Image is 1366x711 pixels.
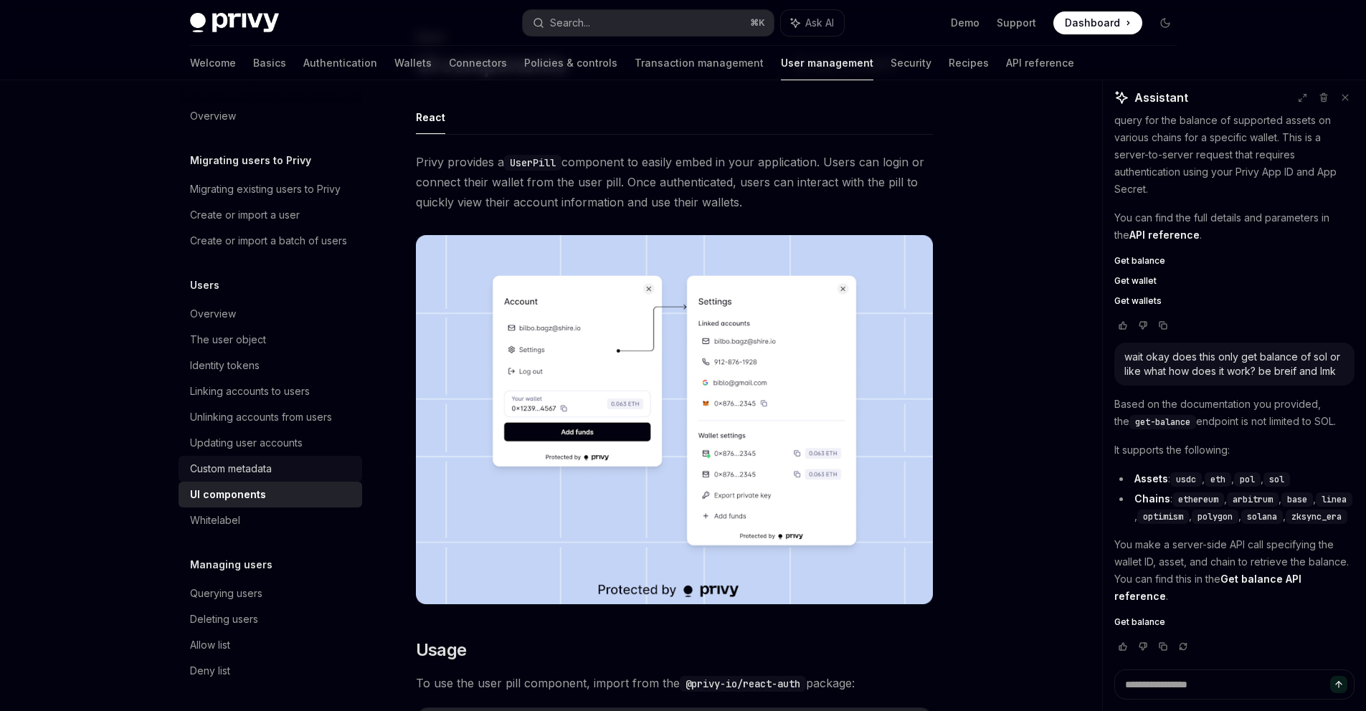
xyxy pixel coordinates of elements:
[1178,494,1218,505] span: ethereum
[1233,494,1273,505] span: arbitrum
[190,409,332,426] div: Unlinking accounts from users
[781,46,873,80] a: User management
[190,13,279,33] img: dark logo
[1006,46,1074,80] a: API reference
[416,639,467,662] span: Usage
[416,100,445,134] button: React
[179,176,362,202] a: Migrating existing users to Privy
[1330,676,1347,693] button: Send message
[524,46,617,80] a: Policies & controls
[1143,511,1183,522] span: optimism
[190,305,236,323] div: Overview
[179,632,362,658] a: Allow list
[190,556,272,573] h5: Managing users
[1114,470,1355,487] li: : , , ,
[1287,494,1307,505] span: base
[179,353,362,378] a: Identity tokens
[1114,77,1355,198] p: The endpoint you found, , allows you to query for the balance of supported assets on various chai...
[303,46,377,80] a: Authentication
[190,460,272,477] div: Custom metadata
[190,331,266,348] div: The user object
[523,10,774,36] button: Search...⌘K
[190,383,310,400] div: Linking accounts to users
[1114,616,1165,628] span: Get balance
[179,378,362,404] a: Linking accounts to users
[1065,16,1120,30] span: Dashboard
[1114,295,1355,307] a: Get wallets
[1114,255,1165,267] span: Get balance
[190,181,341,198] div: Migrating existing users to Privy
[190,152,311,169] h5: Migrating users to Privy
[190,585,262,602] div: Querying users
[635,46,764,80] a: Transaction management
[1114,275,1355,287] a: Get wallet
[190,512,240,529] div: Whitelabel
[680,676,806,692] code: @privy-io/react-auth
[1247,511,1277,522] span: solana
[179,658,362,684] a: Deny list
[190,434,303,452] div: Updating user accounts
[253,46,286,80] a: Basics
[416,235,933,604] img: images/Userpill2.png
[750,17,765,29] span: ⌘ K
[416,673,933,693] span: To use the user pill component, import from the package:
[504,155,561,171] code: UserPill
[1134,89,1188,106] span: Assistant
[179,507,362,533] a: Whitelabel
[190,486,266,503] div: UI components
[1114,442,1355,459] p: It supports the following:
[949,46,989,80] a: Recipes
[1114,490,1355,525] li: : , , , , , , ,
[951,16,980,30] a: Demo
[1240,474,1255,485] span: pol
[1176,474,1196,485] span: usdc
[1322,494,1347,505] span: linea
[891,46,931,80] a: Security
[179,581,362,606] a: Querying users
[1124,350,1344,378] div: wait okay does this only get balance of sol or like what how does it work? be breif and lmk
[179,228,362,254] a: Create or import a batch of users
[1114,616,1355,628] a: Get balance
[179,430,362,456] a: Updating user accounts
[190,206,300,224] div: Create or import a user
[1114,255,1355,267] a: Get balance
[1210,474,1225,485] span: eth
[1114,396,1355,430] p: Based on the documentation you provided, the endpoint is not limited to SOL.
[1269,474,1284,485] span: sol
[190,357,260,374] div: Identity tokens
[179,482,362,507] a: UI components
[1114,209,1355,244] p: You can find the full details and parameters in the .
[190,611,258,628] div: Deleting users
[190,108,236,125] div: Overview
[449,46,507,80] a: Connectors
[179,327,362,353] a: The user object
[416,152,933,212] span: Privy provides a component to easily embed in your application. Users can login or connect their ...
[1135,416,1190,428] span: get-balance
[1053,11,1142,34] a: Dashboard
[1129,229,1200,242] a: API reference
[190,636,230,654] div: Allow list
[1134,492,1170,505] strong: Chains
[179,606,362,632] a: Deleting users
[1114,275,1157,287] span: Get wallet
[179,456,362,482] a: Custom metadata
[997,16,1036,30] a: Support
[179,404,362,430] a: Unlinking accounts from users
[1134,472,1168,485] strong: Assets
[1114,295,1162,307] span: Get wallets
[805,16,834,30] span: Ask AI
[550,14,590,32] div: Search...
[1197,511,1233,522] span: polygon
[190,662,230,679] div: Deny list
[1291,511,1342,522] span: zksync_era
[1154,11,1177,34] button: Toggle dark mode
[394,46,432,80] a: Wallets
[179,301,362,327] a: Overview
[190,232,347,249] div: Create or import a batch of users
[179,202,362,228] a: Create or import a user
[179,103,362,129] a: Overview
[190,277,219,294] h5: Users
[1114,536,1355,605] p: You make a server-side API call specifying the wallet ID, asset, and chain to retrieve the balanc...
[190,46,236,80] a: Welcome
[781,10,844,36] button: Ask AI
